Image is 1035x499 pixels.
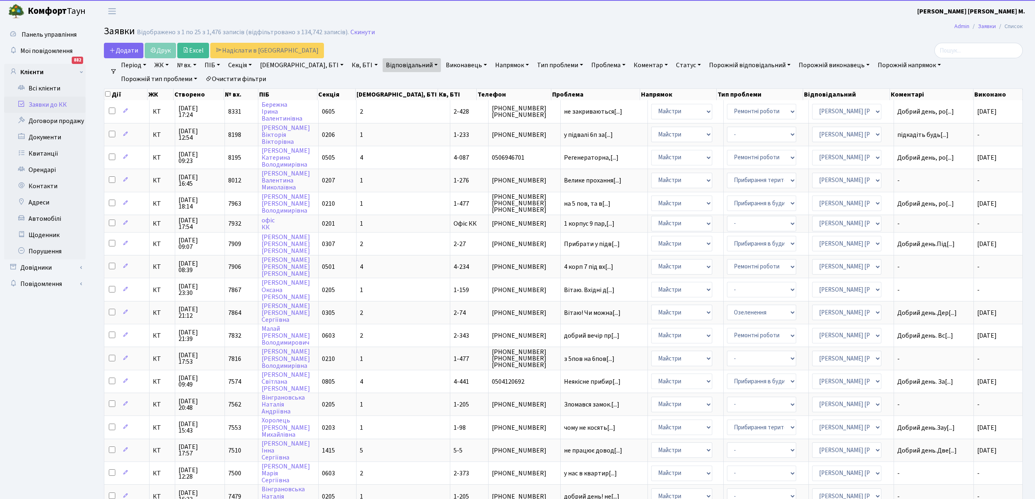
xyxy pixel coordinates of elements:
[153,447,172,454] span: КТ
[492,132,557,138] span: [PHONE_NUMBER]
[564,354,614,363] span: з 5пов на 6пов[...]
[228,423,241,432] span: 7553
[178,444,221,457] span: [DATE] 17:57
[977,469,980,478] span: -
[178,421,221,434] span: [DATE] 15:43
[360,469,363,478] span: 2
[454,262,469,271] span: 4-234
[228,377,241,386] span: 7574
[28,4,67,18] b: Комфорт
[360,331,363,340] span: 2
[977,176,980,185] span: -
[356,89,438,100] th: [DEMOGRAPHIC_DATA], БТІ
[454,377,469,386] span: 4-441
[317,89,356,100] th: Секція
[897,264,970,270] span: -
[322,286,335,295] span: 0205
[360,240,363,248] span: 2
[153,154,172,161] span: КТ
[153,332,172,339] span: КТ
[322,400,335,409] span: 0205
[492,349,557,368] span: [PHONE_NUMBER] [PHONE_NUMBER] [PHONE_NUMBER]
[492,378,557,385] span: 0504120692
[228,331,241,340] span: 7832
[262,301,310,324] a: [PERSON_NAME][PERSON_NAME]Сергіївна
[262,146,310,169] a: [PERSON_NAME]КатеринаВолодимирівна
[978,22,996,31] a: Заявки
[322,308,335,317] span: 0305
[874,58,944,72] a: Порожній напрямок
[104,89,148,100] th: Дії
[360,377,363,386] span: 4
[4,178,86,194] a: Контакти
[492,177,557,184] span: [PHONE_NUMBER]
[22,30,77,39] span: Панель управління
[564,219,614,228] span: 1 корпус 9 пар,[...]
[454,130,469,139] span: 1-233
[897,130,949,139] span: підкадіть будь[...]
[977,400,980,409] span: -
[360,354,363,363] span: 1
[977,262,980,271] span: -
[153,470,172,477] span: КТ
[454,176,469,185] span: 1-276
[977,423,997,432] span: [DATE]
[178,306,221,319] span: [DATE] 21:12
[564,308,621,317] span: Вітаю! Чи можна[...]
[4,243,86,259] a: Порушення
[897,470,970,477] span: -
[360,130,363,139] span: 1
[153,401,172,408] span: КТ
[977,446,997,455] span: [DATE]
[360,262,363,271] span: 4
[322,176,335,185] span: 0207
[153,310,172,316] span: КТ
[104,24,135,38] span: Заявки
[492,310,557,316] span: [PHONE_NUMBER]
[360,308,363,317] span: 2
[977,331,997,340] span: [DATE]
[492,287,557,293] span: [PHONE_NUMBER]
[360,400,363,409] span: 1
[454,153,469,162] span: 4-087
[977,219,980,228] span: -
[4,227,86,243] a: Щоденник
[228,199,241,208] span: 7963
[262,324,310,347] a: Малай[PERSON_NAME]Володимирович
[4,43,86,59] a: Мої повідомлення882
[564,423,615,432] span: чому не косять[...]
[977,130,980,139] span: -
[564,153,619,162] span: Регенераторна,[...]
[564,377,621,386] span: Неякісне прибир[...]
[228,446,241,455] span: 7510
[178,237,221,250] span: [DATE] 09:07
[977,199,997,208] span: [DATE]
[897,401,970,408] span: -
[151,58,172,72] a: ЖК
[438,89,476,100] th: Кв, БТІ
[174,58,200,72] a: № вх.
[177,43,209,58] a: Excel
[564,286,614,295] span: Вітаю. Вхідні д[...]
[360,107,363,116] span: 2
[153,177,172,184] span: КТ
[178,329,221,342] span: [DATE] 21:39
[706,58,794,72] a: Порожній відповідальний
[258,89,318,100] th: ПІБ
[917,7,1025,16] a: [PERSON_NAME] [PERSON_NAME] М.
[109,46,138,55] span: Додати
[977,240,997,248] span: [DATE]
[118,72,200,86] a: Порожній тип проблеми
[348,58,381,72] a: Кв, БТІ
[148,89,174,100] th: ЖК
[228,354,241,363] span: 7816
[4,64,86,80] a: Клієнти
[178,260,221,273] span: [DATE] 08:39
[153,264,172,270] span: КТ
[454,308,466,317] span: 2-74
[383,58,441,72] a: Відповідальний
[630,58,671,72] a: Коментар
[477,89,551,100] th: Телефон
[262,123,310,146] a: [PERSON_NAME]ВікторіяВікторівна
[322,377,335,386] span: 0805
